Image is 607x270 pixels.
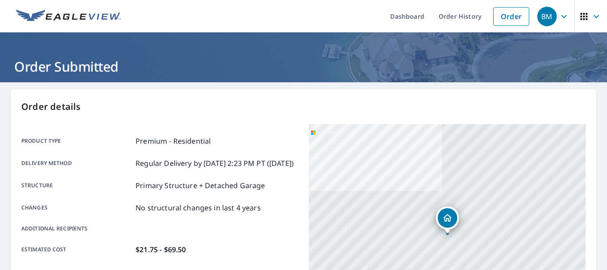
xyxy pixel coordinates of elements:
p: $21.75 - $69.50 [136,244,186,255]
p: Structure [21,180,132,191]
div: Dropped pin, building 1, Residential property, 1123 Brookside Dr Findlay, OH 45840 [436,206,459,234]
p: No structural changes in last 4 years [136,202,261,213]
p: Changes [21,202,132,213]
p: Regular Delivery by [DATE] 2:23 PM PT ([DATE]) [136,158,294,169]
img: EV Logo [16,10,121,23]
a: Order [493,7,529,26]
p: Estimated cost [21,244,132,255]
p: Delivery method [21,158,132,169]
h1: Order Submitted [11,57,596,76]
p: Order details [21,100,586,113]
div: BM [537,7,557,26]
p: Premium - Residential [136,136,211,146]
p: Primary Structure + Detached Garage [136,180,265,191]
p: Product type [21,136,132,146]
p: Additional recipients [21,225,132,233]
